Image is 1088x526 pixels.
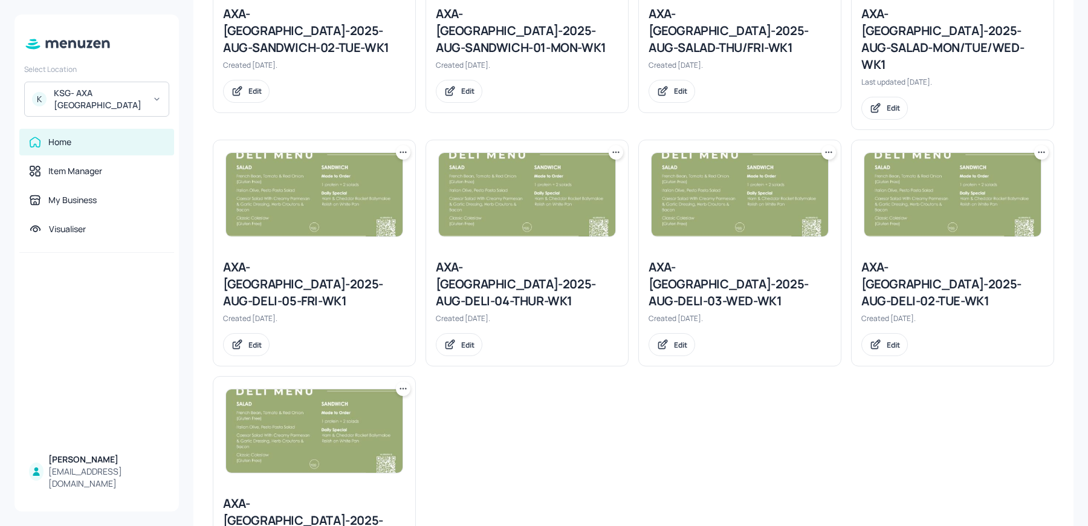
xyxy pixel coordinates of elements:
div: AXA-[GEOGRAPHIC_DATA]-2025-AUG-DELI-02-TUE-WK1 [861,259,1044,310]
div: Item Manager [48,165,102,177]
img: 2025-08-19-1755616353685mjtlix803an.jpeg [226,153,403,236]
div: AXA-[GEOGRAPHIC_DATA]-2025-AUG-DELI-05-FRI-WK1 [223,259,406,310]
div: Edit [461,340,474,350]
div: Select Location [24,64,169,74]
img: 2025-08-19-1755616353685mjtlix803an.jpeg [652,153,828,236]
img: 2025-08-19-1755616353685mjtlix803an.jpeg [439,153,615,236]
img: 2025-08-19-1755616353685mjtlix803an.jpeg [864,153,1041,236]
div: AXA-[GEOGRAPHIC_DATA]-2025-AUG-DELI-04-THUR-WK1 [436,259,618,310]
div: K [32,92,47,106]
div: AXA-[GEOGRAPHIC_DATA]-2025-AUG-DELI-03-WED-WK1 [649,259,831,310]
div: AXA-[GEOGRAPHIC_DATA]-2025-AUG-SALAD-THU/FRI-WK1 [649,5,831,56]
div: Created [DATE]. [223,60,406,70]
div: Edit [248,340,262,350]
div: Visualiser [49,223,86,235]
div: Edit [248,86,262,96]
div: AXA-[GEOGRAPHIC_DATA]-2025-AUG-SANDWICH-02-TUE-WK1 [223,5,406,56]
div: Created [DATE]. [223,313,406,323]
div: [EMAIL_ADDRESS][DOMAIN_NAME] [48,466,164,490]
div: Created [DATE]. [649,60,831,70]
div: AXA-[GEOGRAPHIC_DATA]-2025-AUG-SALAD-MON/TUE/WED-WK1 [861,5,1044,73]
div: Edit [674,340,687,350]
div: AXA-[GEOGRAPHIC_DATA]-2025-AUG-SANDWICH-01-MON-WK1 [436,5,618,56]
div: Created [DATE]. [649,313,831,323]
div: Edit [674,86,687,96]
div: KSG- AXA [GEOGRAPHIC_DATA] [54,87,145,111]
div: Created [DATE]. [436,313,618,323]
div: Created [DATE]. [861,313,1044,323]
div: Edit [887,103,900,113]
div: Home [48,136,71,148]
img: 2025-08-19-1755616353685mjtlix803an.jpeg [226,389,403,473]
div: Edit [887,340,900,350]
div: My Business [48,194,97,206]
div: Last updated [DATE]. [861,77,1044,87]
div: Edit [461,86,474,96]
div: [PERSON_NAME] [48,453,164,466]
div: Created [DATE]. [436,60,618,70]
